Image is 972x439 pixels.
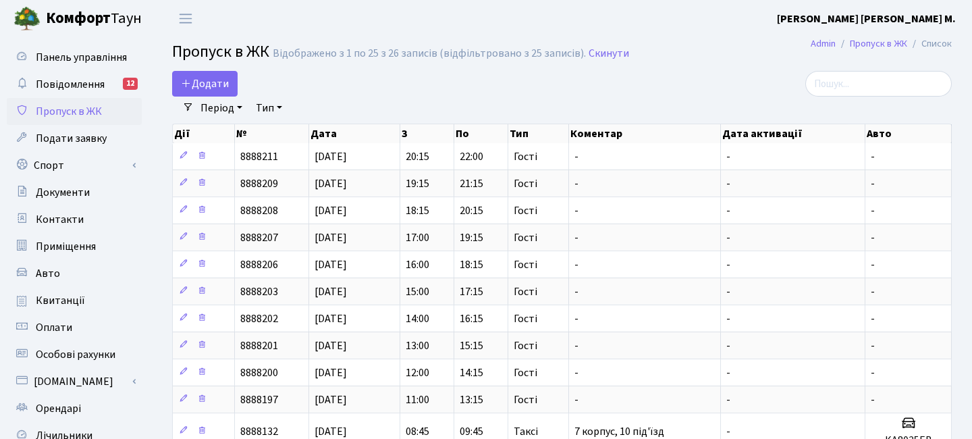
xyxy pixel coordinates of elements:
div: Відображено з 1 по 25 з 26 записів (відфільтровано з 25 записів). [273,47,586,60]
a: Пропуск в ЖК [850,36,907,51]
span: Пропуск в ЖК [36,104,102,119]
th: № [235,124,309,143]
li: Список [907,36,952,51]
span: - [871,257,875,272]
span: 17:00 [406,230,429,245]
span: Квитанції [36,293,85,308]
span: Гості [514,313,537,324]
span: 8888202 [240,311,278,326]
a: Період [195,97,248,120]
span: Контакти [36,212,84,227]
span: 8888209 [240,176,278,191]
a: Додати [172,71,238,97]
span: Авто [36,266,60,281]
div: 12 [123,78,138,90]
b: Комфорт [46,7,111,29]
th: Авто [865,124,952,143]
span: Гості [514,340,537,351]
span: Таксі [514,426,538,437]
span: 16:15 [460,311,483,326]
a: Квитанції [7,287,142,314]
span: Додати [181,76,229,91]
a: Особові рахунки [7,341,142,368]
span: 08:45 [406,424,429,439]
a: Скинути [589,47,629,60]
span: 14:00 [406,311,429,326]
span: Оплати [36,320,72,335]
span: [DATE] [315,230,347,245]
span: 8888197 [240,392,278,407]
span: 8888211 [240,149,278,164]
span: - [726,257,730,272]
span: 09:45 [460,424,483,439]
span: - [574,365,578,380]
span: 8888208 [240,203,278,218]
span: 14:15 [460,365,483,380]
span: Пропуск в ЖК [172,40,269,63]
span: 13:00 [406,338,429,353]
span: - [574,149,578,164]
span: 8888203 [240,284,278,299]
span: 17:15 [460,284,483,299]
th: Коментар [569,124,720,143]
a: Admin [811,36,836,51]
span: 15:15 [460,338,483,353]
a: Повідомлення12 [7,71,142,98]
span: - [871,311,875,326]
th: З [400,124,454,143]
a: [DOMAIN_NAME] [7,368,142,395]
span: - [726,424,730,439]
span: Документи [36,185,90,200]
span: Подати заявку [36,131,107,146]
span: - [726,176,730,191]
span: - [871,338,875,353]
span: - [726,230,730,245]
span: [DATE] [315,311,347,326]
span: - [574,284,578,299]
a: [PERSON_NAME] [PERSON_NAME] М. [777,11,956,27]
span: 8888132 [240,424,278,439]
span: 20:15 [460,203,483,218]
img: logo.png [13,5,40,32]
th: Дата [309,124,400,143]
span: 7 корпус, 10 під'їзд [574,424,664,439]
th: По [454,124,508,143]
span: [DATE] [315,284,347,299]
span: - [871,284,875,299]
span: - [574,338,578,353]
span: - [574,257,578,272]
span: 16:00 [406,257,429,272]
span: - [871,149,875,164]
span: Гості [514,178,537,189]
span: 8888201 [240,338,278,353]
span: 21:15 [460,176,483,191]
span: Гості [514,151,537,162]
span: [DATE] [315,203,347,218]
span: 11:00 [406,392,429,407]
span: - [871,365,875,380]
span: 20:15 [406,149,429,164]
nav: breadcrumb [790,30,972,58]
span: - [726,338,730,353]
span: Гості [514,205,537,216]
a: Контакти [7,206,142,233]
span: 15:00 [406,284,429,299]
span: Приміщення [36,239,96,254]
span: 18:15 [460,257,483,272]
b: [PERSON_NAME] [PERSON_NAME] М. [777,11,956,26]
span: Гості [514,286,537,297]
span: - [871,176,875,191]
a: Орендарі [7,395,142,422]
span: - [726,203,730,218]
span: [DATE] [315,365,347,380]
span: Панель управління [36,50,127,65]
span: - [574,230,578,245]
button: Переключити навігацію [169,7,202,30]
span: 19:15 [406,176,429,191]
span: Орендарі [36,401,81,416]
span: 19:15 [460,230,483,245]
th: Дата активації [721,124,865,143]
a: Подати заявку [7,125,142,152]
a: Спорт [7,152,142,179]
input: Пошук... [805,71,952,97]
